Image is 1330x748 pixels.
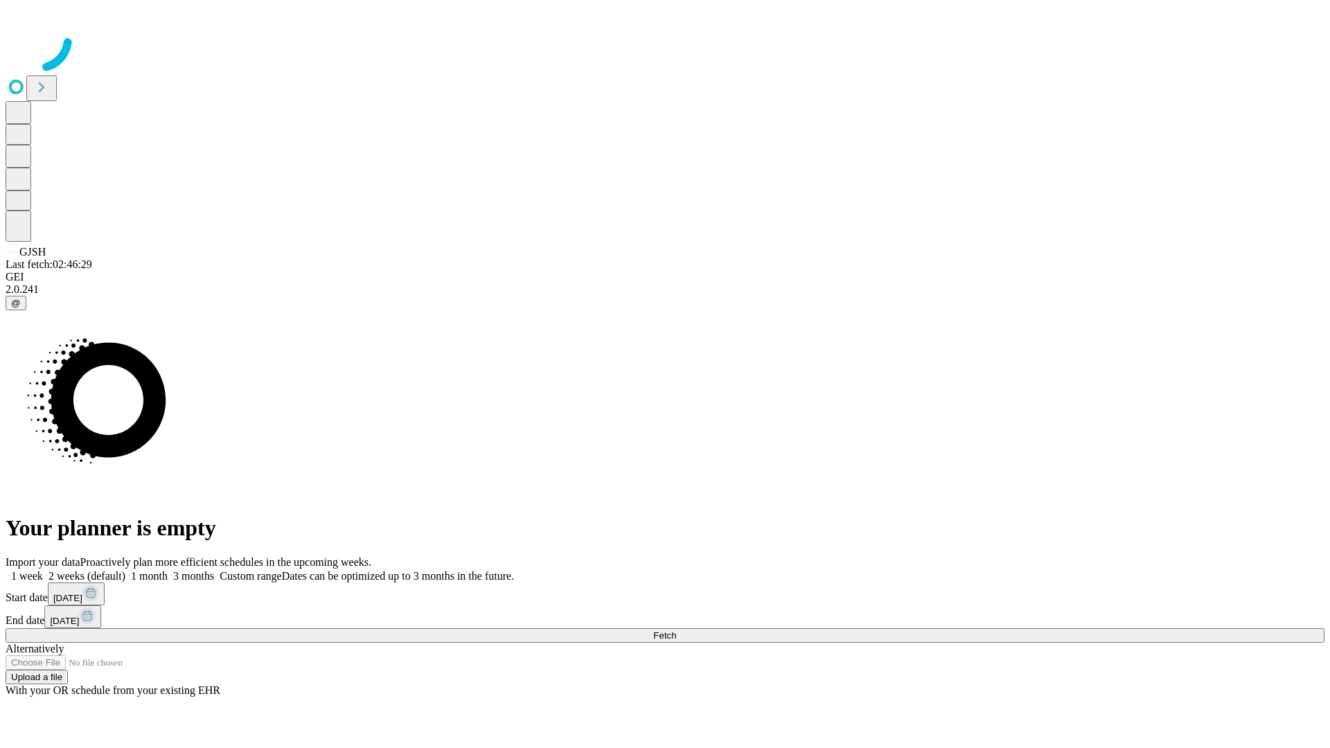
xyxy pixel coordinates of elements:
[6,605,1324,628] div: End date
[48,570,125,582] span: 2 weeks (default)
[6,271,1324,283] div: GEI
[6,283,1324,296] div: 2.0.241
[44,605,101,628] button: [DATE]
[6,684,220,696] span: With your OR schedule from your existing EHR
[6,296,26,310] button: @
[48,582,105,605] button: [DATE]
[282,570,514,582] span: Dates can be optimized up to 3 months in the future.
[6,628,1324,643] button: Fetch
[53,593,82,603] span: [DATE]
[6,582,1324,605] div: Start date
[11,570,43,582] span: 1 week
[19,246,46,258] span: GJSH
[6,258,92,270] span: Last fetch: 02:46:29
[6,556,80,568] span: Import your data
[80,556,371,568] span: Proactively plan more efficient schedules in the upcoming weeks.
[131,570,168,582] span: 1 month
[6,643,64,654] span: Alternatively
[6,670,68,684] button: Upload a file
[220,570,281,582] span: Custom range
[173,570,214,582] span: 3 months
[11,298,21,308] span: @
[50,616,79,626] span: [DATE]
[6,515,1324,541] h1: Your planner is empty
[653,630,676,641] span: Fetch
